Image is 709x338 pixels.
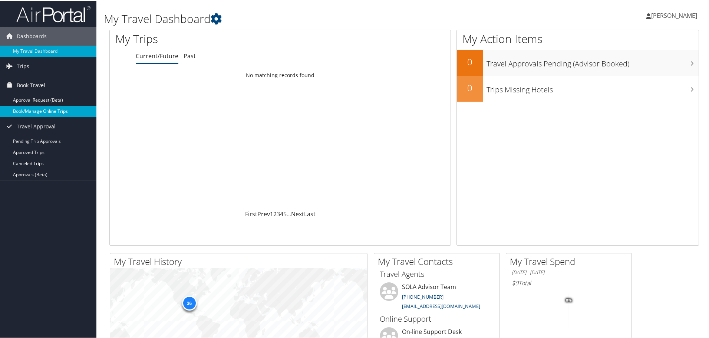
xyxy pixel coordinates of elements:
[402,302,480,309] a: [EMAIL_ADDRESS][DOMAIN_NAME]
[270,209,273,217] a: 1
[280,209,283,217] a: 4
[510,255,631,267] h2: My Travel Spend
[257,209,270,217] a: Prev
[651,11,697,19] span: [PERSON_NAME]
[380,268,494,279] h3: Travel Agents
[457,75,699,101] a: 0Trips Missing Hotels
[304,209,316,217] a: Last
[291,209,304,217] a: Next
[110,68,451,81] td: No matching records found
[512,278,518,286] span: $0
[17,26,47,45] span: Dashboards
[17,56,29,75] span: Trips
[114,255,367,267] h2: My Travel History
[512,268,626,275] h6: [DATE] - [DATE]
[277,209,280,217] a: 3
[104,10,504,26] h1: My Travel Dashboard
[16,5,90,22] img: airportal-logo.png
[17,75,45,94] span: Book Travel
[457,81,483,93] h2: 0
[245,209,257,217] a: First
[182,295,197,310] div: 36
[380,313,494,324] h3: Online Support
[136,51,178,59] a: Current/Future
[378,255,499,267] h2: My Travel Contacts
[184,51,196,59] a: Past
[115,30,303,46] h1: My Trips
[512,278,626,286] h6: Total
[376,282,498,312] li: SOLA Advisor Team
[287,209,291,217] span: …
[457,55,483,68] h2: 0
[646,4,705,26] a: [PERSON_NAME]
[457,49,699,75] a: 0Travel Approvals Pending (Advisor Booked)
[487,80,699,94] h3: Trips Missing Hotels
[487,54,699,68] h3: Travel Approvals Pending (Advisor Booked)
[566,298,572,302] tspan: 0%
[17,117,56,135] span: Travel Approval
[457,30,699,46] h1: My Action Items
[273,209,277,217] a: 2
[283,209,287,217] a: 5
[402,293,443,299] a: [PHONE_NUMBER]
